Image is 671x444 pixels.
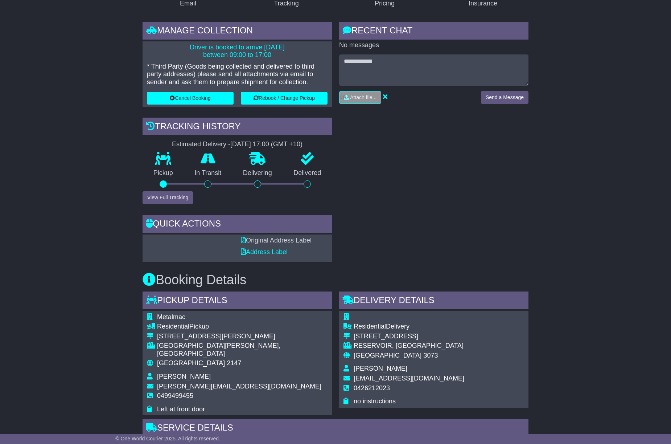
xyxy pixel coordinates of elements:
[354,352,421,359] span: [GEOGRAPHIC_DATA]
[227,359,241,367] span: 2147
[157,313,185,321] span: Metalmac
[354,398,396,405] span: no instructions
[354,384,390,392] span: 0426212023
[157,333,328,341] div: [STREET_ADDRESS][PERSON_NAME]
[339,292,528,311] div: Delivery Details
[481,91,528,104] button: Send a Message
[143,191,193,204] button: View Full Tracking
[157,373,211,380] span: [PERSON_NAME]
[354,375,464,382] span: [EMAIL_ADDRESS][DOMAIN_NAME]
[143,140,332,148] div: Estimated Delivery -
[354,342,464,350] div: RESERVOIR, [GEOGRAPHIC_DATA]
[354,323,386,330] span: Residential
[157,383,321,390] span: [PERSON_NAME][EMAIL_ADDRESS][DOMAIN_NAME]
[143,169,184,177] p: Pickup
[143,292,332,311] div: Pickup Details
[241,237,312,244] a: Original Address Label
[232,169,283,177] p: Delivering
[241,92,328,105] button: Rebook / Change Pickup
[157,323,189,330] span: Residential
[354,365,407,372] span: [PERSON_NAME]
[339,22,528,41] div: RECENT CHAT
[157,323,328,331] div: Pickup
[157,342,328,358] div: [GEOGRAPHIC_DATA][PERSON_NAME], [GEOGRAPHIC_DATA]
[423,352,438,359] span: 3073
[339,41,528,49] p: No messages
[157,406,205,413] span: Left at front door
[230,140,302,148] div: [DATE] 17:00 (GMT +10)
[143,215,332,235] div: Quick Actions
[184,169,232,177] p: In Transit
[143,273,528,287] h3: Booking Details
[143,118,332,137] div: Tracking history
[241,248,288,256] a: Address Label
[157,392,193,399] span: 0499499455
[283,169,332,177] p: Delivered
[157,359,225,367] span: [GEOGRAPHIC_DATA]
[143,22,332,41] div: Manage collection
[147,44,328,59] p: Driver is booked to arrive [DATE] between 09:00 to 17:00
[354,333,464,341] div: [STREET_ADDRESS]
[147,92,234,105] button: Cancel Booking
[354,323,464,331] div: Delivery
[115,436,220,441] span: © One World Courier 2025. All rights reserved.
[143,419,528,439] div: Service Details
[147,63,328,86] p: * Third Party (Goods being collected and delivered to third party addresses) please send all atta...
